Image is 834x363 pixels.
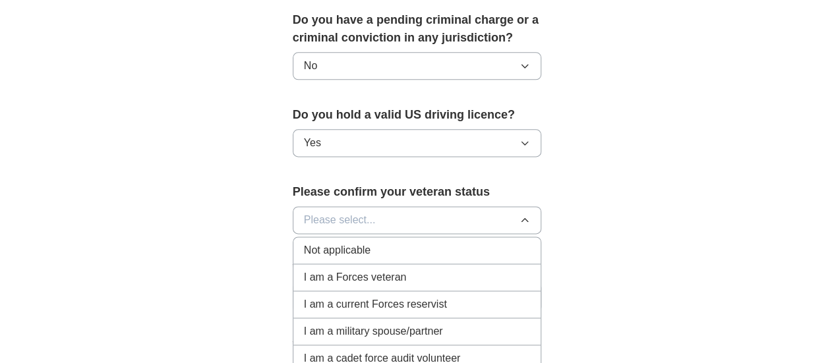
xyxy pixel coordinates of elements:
[304,323,443,339] span: I am a military spouse/partner
[304,58,317,74] span: No
[293,52,542,80] button: No
[293,206,542,234] button: Please select...
[293,106,542,124] label: Do you hold a valid US driving licence?
[293,129,542,157] button: Yes
[304,269,407,285] span: I am a Forces veteran
[304,242,371,258] span: Not applicable
[293,183,542,201] label: Please confirm your veteran status
[304,296,447,312] span: I am a current Forces reservist
[304,212,376,228] span: Please select...
[293,11,542,47] label: Do you have a pending criminal charge or a criminal conviction in any jurisdiction?
[304,135,321,151] span: Yes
